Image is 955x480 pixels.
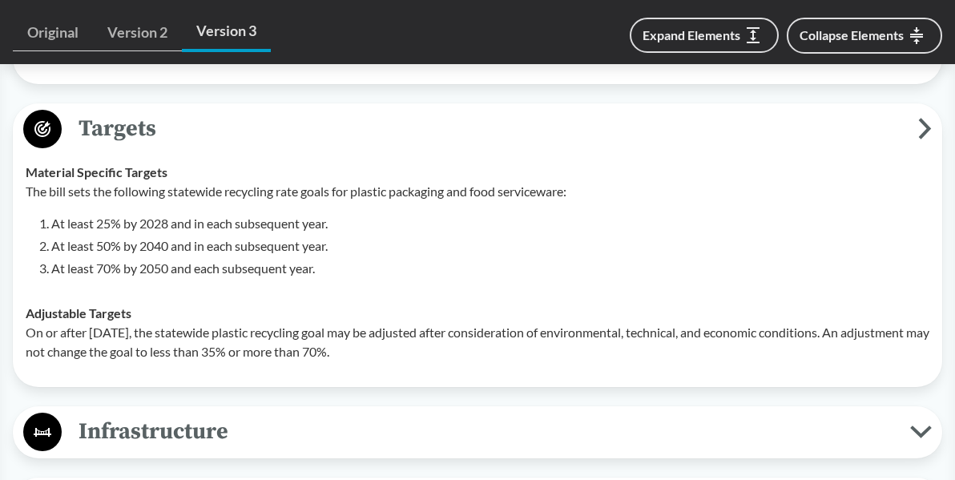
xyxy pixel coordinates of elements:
span: Targets [62,111,918,147]
strong: Adjustable Targets [26,305,131,321]
button: Targets [18,109,937,150]
li: At least 50% by 2040 and in each subsequent year. [51,236,929,256]
a: Original [13,14,93,51]
li: At least 25% by 2028 and in each subsequent year. [51,214,929,233]
a: Version 3 [182,13,271,52]
a: Version 2 [93,14,182,51]
p: The bill sets the following statewide recycling rate goals for plastic packaging and food service... [26,182,929,201]
span: Infrastructure [62,413,910,450]
li: At least 70% by 2050 and each subsequent year. [51,259,929,278]
button: Collapse Elements [787,18,942,54]
p: On or after [DATE], the statewide plastic recycling goal may be adjusted after consideration of e... [26,323,929,361]
strong: Material Specific Targets [26,164,167,179]
button: Infrastructure [18,412,937,453]
button: Expand Elements [630,18,779,53]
